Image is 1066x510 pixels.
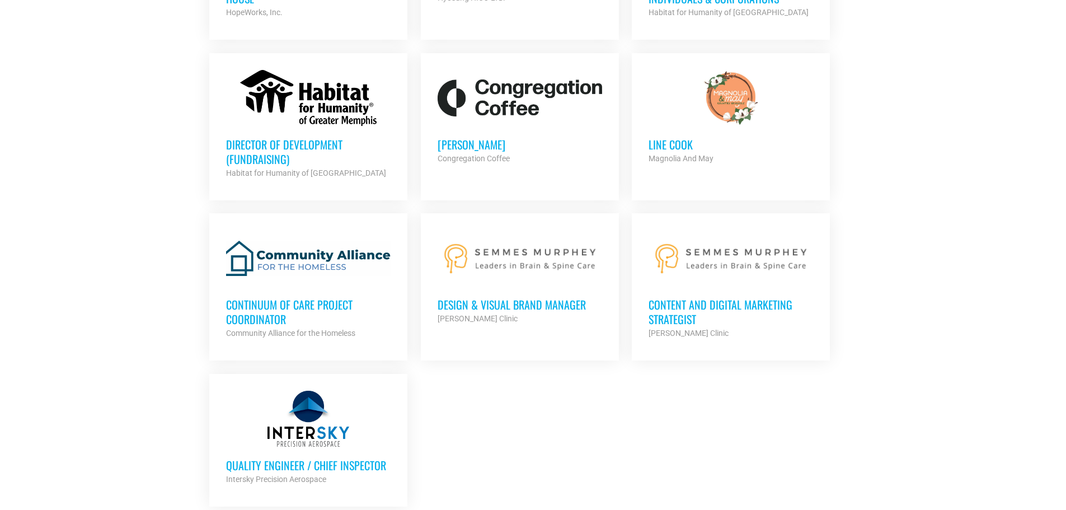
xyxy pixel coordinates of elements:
h3: Design & Visual Brand Manager [438,297,602,312]
strong: Intersky Precision Aerospace [226,475,326,484]
a: Quality Engineer / Chief Inspector Intersky Precision Aerospace [209,374,407,503]
a: Continuum of Care Project Coordinator Community Alliance for the Homeless [209,213,407,357]
h3: [PERSON_NAME] [438,137,602,152]
strong: Habitat for Humanity of [GEOGRAPHIC_DATA] [649,8,809,17]
strong: [PERSON_NAME] Clinic [649,329,729,338]
a: Content and Digital Marketing Strategist [PERSON_NAME] Clinic [632,213,830,357]
strong: Magnolia And May [649,154,713,163]
strong: Habitat for Humanity of [GEOGRAPHIC_DATA] [226,169,386,177]
a: Director of Development (Fundraising) Habitat for Humanity of [GEOGRAPHIC_DATA] [209,53,407,196]
strong: Community Alliance for the Homeless [226,329,355,338]
strong: HopeWorks, Inc. [226,8,283,17]
h3: Quality Engineer / Chief Inspector [226,458,391,472]
h3: Content and Digital Marketing Strategist [649,297,813,326]
strong: [PERSON_NAME] Clinic [438,314,518,323]
h3: Line cook [649,137,813,152]
h3: Director of Development (Fundraising) [226,137,391,166]
a: Line cook Magnolia And May [632,53,830,182]
strong: Congregation Coffee [438,154,510,163]
a: [PERSON_NAME] Congregation Coffee [421,53,619,182]
a: Design & Visual Brand Manager [PERSON_NAME] Clinic [421,213,619,342]
h3: Continuum of Care Project Coordinator [226,297,391,326]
